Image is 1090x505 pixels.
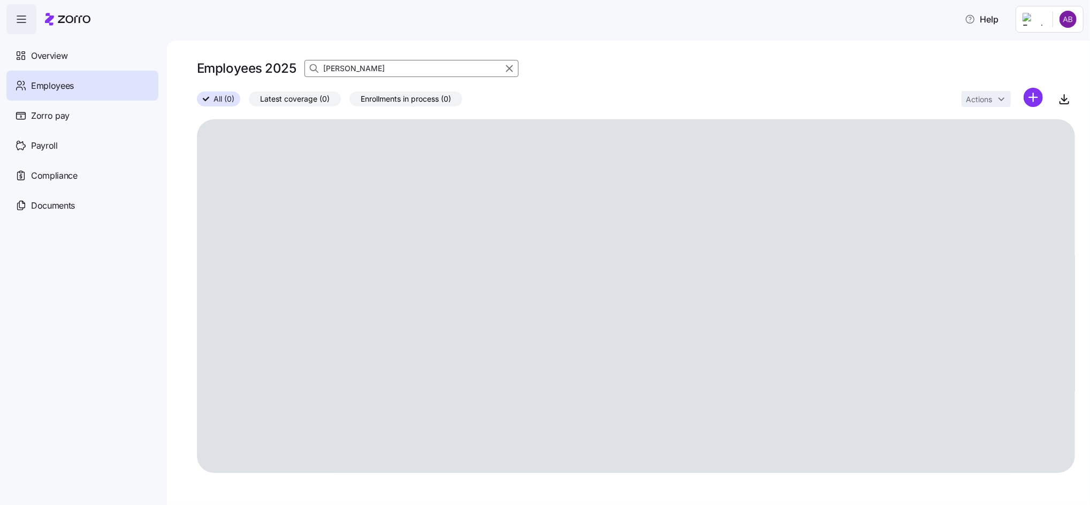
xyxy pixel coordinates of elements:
a: Compliance [6,160,158,190]
a: Employees [6,71,158,101]
button: Actions [962,91,1011,107]
button: Help [956,9,1007,30]
span: Payroll [31,139,58,152]
span: Help [965,13,998,26]
img: Employer logo [1023,13,1044,26]
span: All (0) [214,92,234,106]
a: Documents [6,190,158,220]
a: Zorro pay [6,101,158,131]
span: Employees [31,79,74,93]
svg: add icon [1024,88,1043,107]
input: Search Employees [304,60,519,77]
a: Payroll [6,131,158,160]
h1: Employees 2025 [197,60,296,76]
span: Actions [966,96,992,103]
span: Overview [31,49,67,63]
a: Overview [6,41,158,71]
span: Zorro pay [31,109,70,123]
span: Enrollments in process (0) [361,92,451,106]
span: Documents [31,199,75,212]
span: Latest coverage (0) [260,92,330,106]
img: c6b7e62a50e9d1badab68c8c9b51d0dd [1059,11,1077,28]
span: Compliance [31,169,78,182]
